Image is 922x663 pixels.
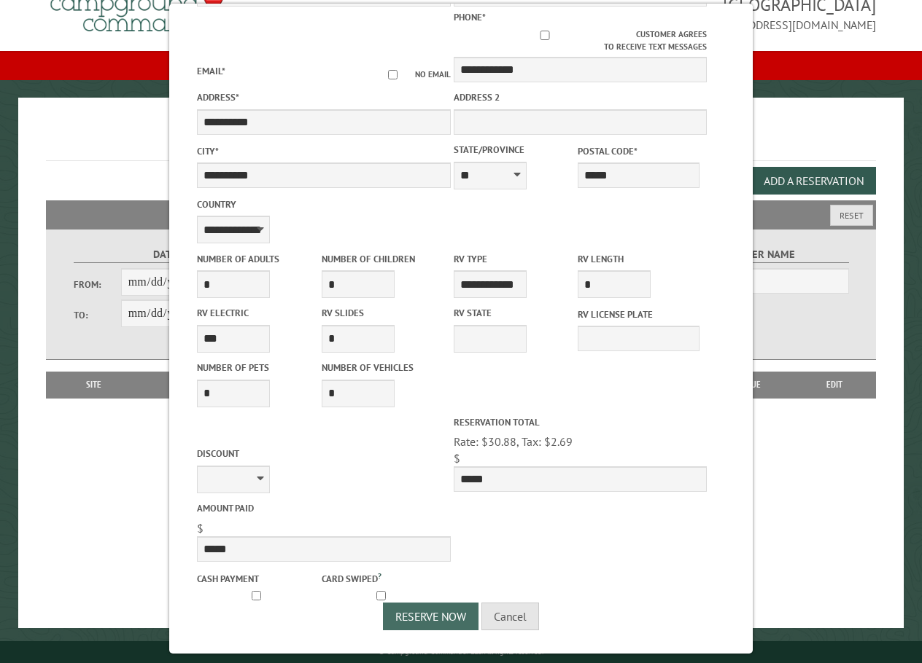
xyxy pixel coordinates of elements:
h1: Reservations [46,121,876,161]
label: Phone [454,11,486,23]
label: Card swiped [322,570,443,586]
input: No email [371,70,415,79]
label: Reservation Total [454,415,708,429]
label: RV Type [454,252,576,266]
button: Cancel [481,603,539,630]
label: RV Slides [322,306,443,320]
button: Add a Reservation [751,167,876,195]
label: Number of Vehicles [322,361,443,374]
label: State/Province [454,143,576,157]
label: RV Electric [197,306,319,320]
label: Number of Pets [197,361,319,374]
label: Address 2 [454,90,708,104]
th: Site [53,372,133,398]
label: Dates [74,246,264,263]
small: © Campground Commander LLC. All rights reserved. [379,647,543,656]
th: Due [715,372,793,398]
h2: Filters [46,200,876,228]
th: Edit [793,372,876,398]
a: ? [378,570,381,581]
span: Rate: $30.88, Tax: $2.69 [454,434,573,449]
label: RV Length [578,252,700,266]
span: $ [454,451,460,466]
label: Discount [197,447,451,460]
button: Reset [830,205,873,226]
label: Postal Code [578,144,700,158]
label: RV State [454,306,576,320]
span: $ [197,521,204,535]
label: Address [197,90,451,104]
label: Email [197,65,225,77]
label: To: [74,308,121,322]
label: Customer Name [659,246,849,263]
label: City [197,144,451,158]
label: Customer agrees to receive text messages [454,28,708,53]
label: Amount paid [197,501,451,515]
label: No email [371,68,451,81]
label: Country [197,197,451,211]
label: Number of Children [322,252,443,266]
input: Customer agrees to receive text messages [454,31,637,40]
label: Cash payment [197,572,319,586]
button: Reserve Now [383,603,479,630]
label: From: [74,278,121,291]
label: RV License Plate [578,307,700,321]
th: Dates [134,372,240,398]
label: Number of Adults [197,252,319,266]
